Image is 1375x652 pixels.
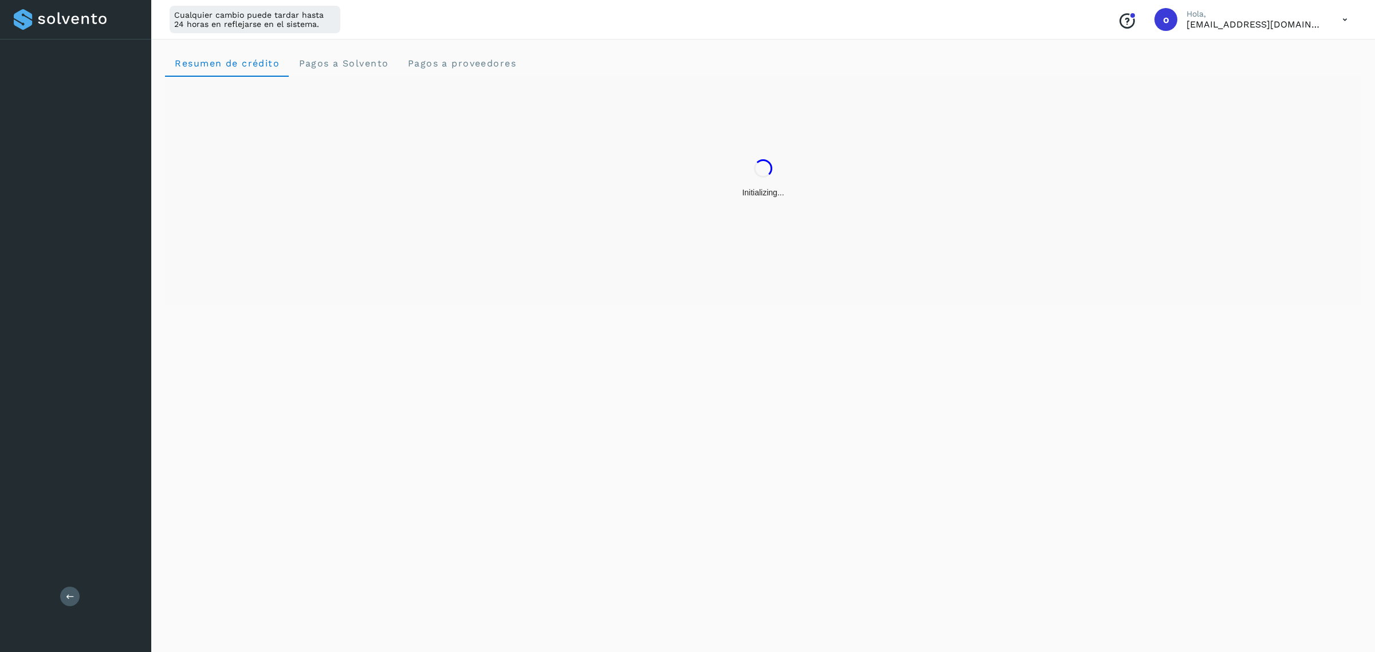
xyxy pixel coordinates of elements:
p: Hola, [1187,9,1324,19]
span: Pagos a Solvento [298,58,388,69]
span: Pagos a proveedores [407,58,516,69]
p: orlando@rfllogistics.com.mx [1187,19,1324,30]
span: Resumen de crédito [174,58,280,69]
div: Cualquier cambio puede tardar hasta 24 horas en reflejarse en el sistema. [170,6,340,33]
